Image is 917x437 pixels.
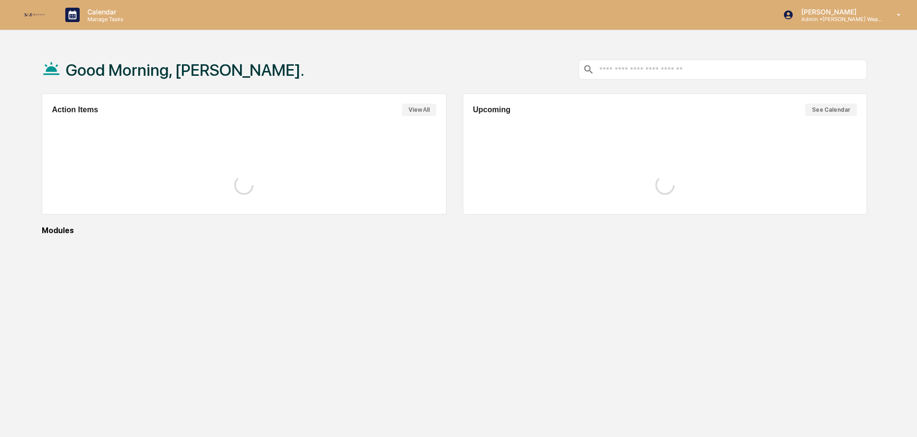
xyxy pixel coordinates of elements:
[473,106,510,114] h2: Upcoming
[52,106,98,114] h2: Action Items
[66,60,304,80] h1: Good Morning, [PERSON_NAME].
[42,226,867,235] div: Modules
[794,8,883,16] p: [PERSON_NAME]
[23,12,46,18] img: logo
[80,8,128,16] p: Calendar
[805,104,857,116] button: See Calendar
[794,16,883,23] p: Admin • [PERSON_NAME] Wealth
[402,104,436,116] button: View All
[80,16,128,23] p: Manage Tasks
